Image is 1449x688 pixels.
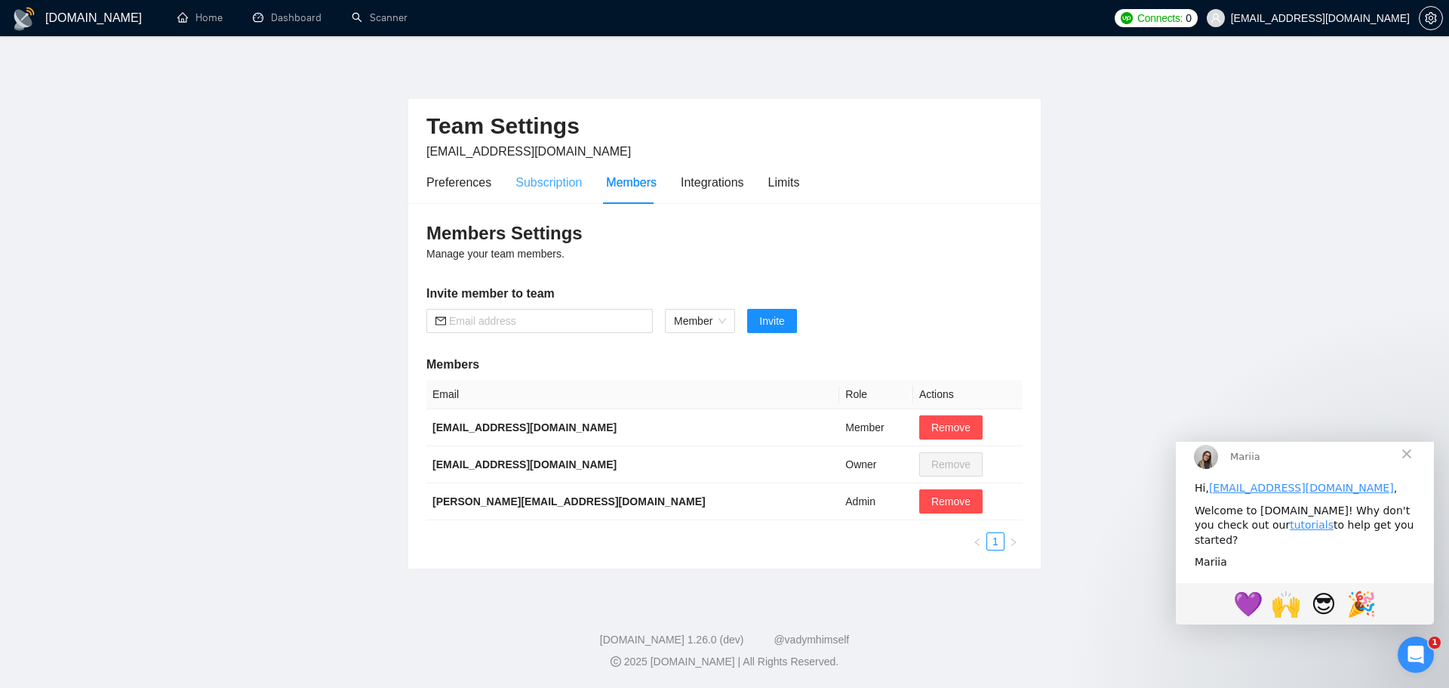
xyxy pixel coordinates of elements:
[426,111,1023,142] h2: Team Settings
[1419,12,1443,24] a: setting
[919,415,983,440] button: Remove
[1186,10,1192,26] span: 0
[19,39,239,54] div: Hi, ,
[1419,6,1443,30] button: setting
[432,421,617,433] b: [EMAIL_ADDRESS][DOMAIN_NAME]
[1398,637,1434,673] iframe: Intercom live chat
[759,313,784,329] span: Invite
[986,532,1004,551] li: 1
[426,173,491,192] div: Preferences
[167,143,205,180] span: tada reaction
[839,483,913,520] td: Admin
[1176,442,1434,625] iframe: Intercom live chat message
[19,62,239,106] div: Welcome to [DOMAIN_NAME]! Why don't you check out our to help get you started?
[426,356,1023,374] h5: Members
[747,309,796,333] button: Invite
[681,173,744,192] div: Integrations
[1009,538,1018,547] span: right
[1004,532,1023,551] button: right
[177,11,223,24] a: homeHome
[931,419,971,436] span: Remove
[432,495,706,508] b: [PERSON_NAME][EMAIL_ADDRESS][DOMAIN_NAME]
[12,7,36,31] img: logo
[606,173,657,192] div: Members
[611,656,621,667] span: copyright
[987,533,1004,550] a: 1
[426,285,1023,303] h5: Invite member to team
[600,634,744,646] a: [DOMAIN_NAME] 1.26.0 (dev)
[515,173,582,192] div: Subscription
[114,77,158,89] a: tutorials
[91,143,129,180] span: raised hands reaction
[171,148,201,177] span: 🎉
[432,458,617,470] b: [EMAIL_ADDRESS][DOMAIN_NAME]
[768,173,800,192] div: Limits
[839,446,913,483] td: Owner
[426,380,839,409] th: Email
[426,221,1023,245] h3: Members Settings
[1429,637,1441,649] span: 1
[968,532,986,551] button: left
[57,148,88,177] span: 💜
[919,489,983,514] button: Remove
[129,143,167,180] span: face with sunglasses reaction
[913,380,1023,409] th: Actions
[931,493,971,510] span: Remove
[1420,12,1442,24] span: setting
[12,654,1437,670] div: 2025 [DOMAIN_NAME] | All Rights Reserved.
[449,313,644,329] input: Email address
[426,145,631,158] span: [EMAIL_ADDRESS][DOMAIN_NAME]
[253,11,321,24] a: dashboardDashboard
[426,248,565,260] span: Manage your team members.
[435,316,446,326] span: mail
[1137,10,1183,26] span: Connects:
[352,11,408,24] a: searchScanner
[839,380,913,409] th: Role
[839,409,913,446] td: Member
[1004,532,1023,551] li: Next Page
[968,532,986,551] li: Previous Page
[19,113,239,128] div: Mariia
[1121,12,1133,24] img: upwork-logo.png
[54,143,91,180] span: purple heart reaction
[1211,13,1221,23] span: user
[33,40,218,52] a: [EMAIL_ADDRESS][DOMAIN_NAME]
[774,634,849,646] a: @vadymhimself
[973,538,982,547] span: left
[135,148,160,177] span: 😎
[95,148,125,177] span: 🙌
[674,310,726,332] span: Member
